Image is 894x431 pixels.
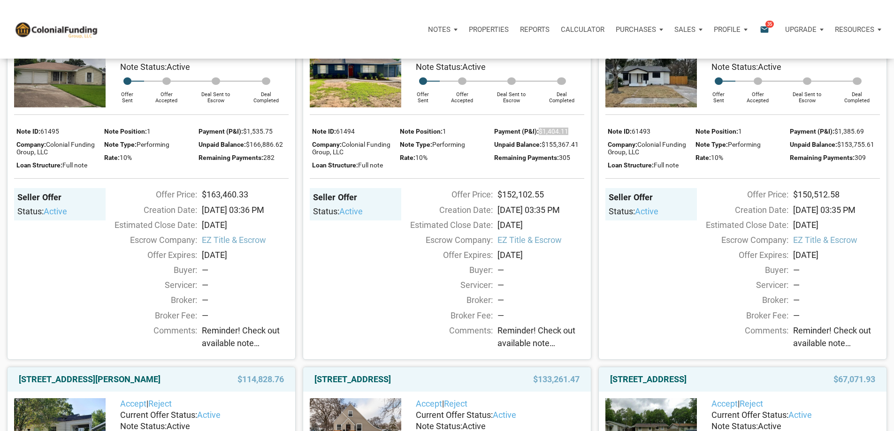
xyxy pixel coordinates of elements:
[608,141,637,148] span: Company:
[120,410,197,420] span: Current Offer Status:
[788,249,885,261] div: [DATE]
[397,324,493,353] div: Comments:
[202,264,289,276] div: —
[610,15,669,44] button: Purchases
[728,141,761,148] span: Performing
[237,374,284,385] span: $114,828.76
[833,374,875,385] span: $67,071.93
[462,62,486,72] span: Active
[167,62,190,72] span: Active
[632,128,650,135] span: 61493
[788,188,885,201] div: $150,512.58
[494,128,539,135] span: Payment (P&I):
[14,39,106,107] img: 574465
[120,154,132,161] span: 10%
[692,188,788,201] div: Offer Price:
[609,192,694,203] div: Seller Offer
[199,141,246,148] span: Unpaid Balance:
[416,421,462,431] span: Note Status:
[422,15,463,44] button: Notes
[202,234,289,246] span: EZ Title & Escrow
[416,410,493,420] span: Current Offer Status:
[793,264,880,276] div: —
[605,39,697,107] img: 574463
[444,399,467,408] a: Reject
[793,310,800,320] span: —
[110,85,145,104] div: Offer Sent
[416,399,442,408] a: Accept
[197,219,293,231] div: [DATE]
[493,249,589,261] div: [DATE]
[533,374,580,385] span: $133,261.47
[759,24,770,35] i: email
[711,399,738,408] a: Accept
[463,15,514,44] a: Properties
[312,161,358,169] span: Loan Structure:
[197,410,221,420] span: active
[692,264,788,276] div: Buyer:
[692,234,788,246] div: Escrow Company:
[44,206,67,216] span: active
[494,141,542,148] span: Unpaid Balance:
[17,192,102,203] div: Seller Offer
[101,294,197,306] div: Broker:
[829,15,887,44] a: Resources
[313,192,398,203] div: Seller Offer
[397,234,493,246] div: Escrow Company:
[695,154,711,161] span: Rate:
[14,21,98,38] img: NoteUnlimited
[542,141,579,148] span: $155,367.41
[497,324,584,349] span: Reminder! Check out available note inventory. Notes are priced from $42K to $212K, so I’m confide...
[397,279,493,291] div: Servicer:
[692,219,788,231] div: Estimated Close Date:
[19,374,160,385] a: [STREET_ADDRESS][PERSON_NAME]
[609,206,635,216] span: Status:
[735,85,779,104] div: Offer Accepted
[397,264,493,276] div: Buyer:
[17,206,44,216] span: Status:
[708,15,753,44] button: Profile
[788,219,885,231] div: [DATE]
[101,204,197,216] div: Creation Date:
[692,324,788,353] div: Comments:
[199,128,243,135] span: Payment (P&I):
[400,154,415,161] span: Rate:
[514,15,555,44] button: Reports
[758,421,781,431] span: Active
[497,264,584,276] div: —
[559,154,570,161] span: 305
[494,154,559,161] span: Remaining Payments:
[202,310,208,320] span: —
[397,204,493,216] div: Creation Date:
[493,204,589,216] div: [DATE] 03:35 PM
[692,204,788,216] div: Creation Date:
[669,15,708,44] button: Sales
[397,309,493,322] div: Broker Fee:
[711,399,763,408] span: |
[779,15,829,44] a: Upgrade
[692,249,788,261] div: Offer Expires:
[406,85,440,104] div: Offer Sent
[137,141,169,148] span: Performing
[608,141,686,156] span: Colonial Funding Group, LLC
[197,204,293,216] div: [DATE] 03:36 PM
[497,279,584,291] div: —
[785,25,817,34] p: Upgrade
[443,128,446,135] span: 1
[120,399,172,408] span: |
[539,85,584,104] div: Deal Completed
[120,421,167,431] span: Note Status:
[148,399,172,408] a: Reject
[101,249,197,261] div: Offer Expires:
[101,219,197,231] div: Estimated Close Date:
[199,154,263,161] span: Remaining Payments:
[339,206,363,216] span: active
[561,25,604,34] p: Calculator
[793,234,880,246] span: EZ Title & Escrow
[692,294,788,306] div: Broker:
[711,62,758,72] span: Note Status:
